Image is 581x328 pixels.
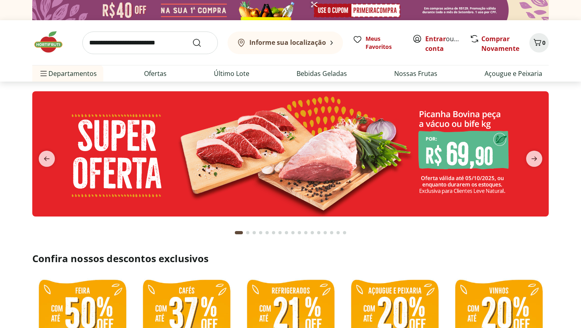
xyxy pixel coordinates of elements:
button: previous [32,151,61,167]
button: Go to page 4 from fs-carousel [257,223,264,242]
input: search [82,32,218,54]
a: Último Lote [214,69,249,78]
button: Go to page 7 from fs-carousel [277,223,283,242]
button: Go to page 2 from fs-carousel [245,223,251,242]
a: Bebidas Geladas [297,69,347,78]
img: super oferta [32,91,549,217]
a: Meus Favoritos [353,35,403,51]
a: Ofertas [144,69,167,78]
h2: Confira nossos descontos exclusivos [32,252,549,265]
a: Açougue e Peixaria [485,69,542,78]
button: Current page from fs-carousel [233,223,245,242]
span: Meus Favoritos [366,35,403,51]
span: 0 [542,39,545,46]
button: Carrinho [529,33,549,53]
span: ou [425,34,461,53]
button: Go to page 10 from fs-carousel [296,223,303,242]
a: Entrar [425,34,446,43]
button: Go to page 3 from fs-carousel [251,223,257,242]
button: Go to page 6 from fs-carousel [270,223,277,242]
button: Go to page 16 from fs-carousel [335,223,341,242]
button: Go to page 14 from fs-carousel [322,223,328,242]
button: Go to page 9 from fs-carousel [290,223,296,242]
a: Criar conta [425,34,470,53]
a: Nossas Frutas [394,69,437,78]
button: Go to page 12 from fs-carousel [309,223,316,242]
span: Departamentos [39,64,97,83]
button: Go to page 8 from fs-carousel [283,223,290,242]
button: Go to page 15 from fs-carousel [328,223,335,242]
button: next [520,151,549,167]
button: Submit Search [192,38,211,48]
button: Go to page 17 from fs-carousel [341,223,348,242]
button: Go to page 13 from fs-carousel [316,223,322,242]
button: Go to page 11 from fs-carousel [303,223,309,242]
a: Comprar Novamente [481,34,519,53]
button: Informe sua localização [228,32,343,54]
b: Informe sua localização [249,38,326,47]
img: Hortifruti [32,30,73,54]
button: Go to page 5 from fs-carousel [264,223,270,242]
button: Menu [39,64,48,83]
